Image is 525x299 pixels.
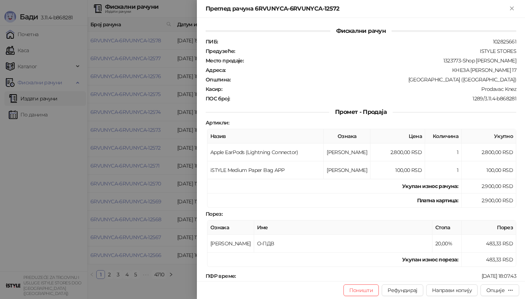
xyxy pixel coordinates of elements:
td: 2.900,00 RSD [462,193,516,208]
button: Опције [481,284,519,296]
td: Apple EarPods (Lightning Connector) [207,143,324,161]
div: 1289/3.11.4-b868281 [230,95,517,102]
span: Фискални рачун [330,27,392,34]
th: Име [254,221,432,235]
div: 102825661 [218,38,517,45]
td: iSTYLE Medium Paper Bag APP [207,161,324,179]
button: Направи копију [426,284,478,296]
th: Укупно [462,129,516,143]
strong: Укупан износ рачуна : [402,183,458,189]
div: Опције [486,287,505,294]
strong: Укупан износ пореза: [402,256,458,263]
strong: ПФР време : [206,273,236,279]
td: 483,33 RSD [462,253,516,267]
strong: Артикли : [206,119,229,126]
td: [PERSON_NAME] [324,143,370,161]
div: [GEOGRAPHIC_DATA] ([GEOGRAPHIC_DATA]) [231,76,517,83]
button: Рефундирај [382,284,423,296]
button: Close [507,4,516,13]
strong: Предузеће : [206,48,235,54]
div: [DATE] 18:07:43 [237,273,517,279]
strong: Место продаје : [206,57,244,64]
strong: ПИБ : [206,38,218,45]
strong: Платна картица : [417,197,458,204]
td: 100,00 RSD [370,161,425,179]
th: Назив [207,129,324,143]
button: Поништи [343,284,379,296]
td: О-ПДВ [254,235,432,253]
th: Количина [425,129,462,143]
td: 2.800,00 RSD [462,143,516,161]
td: 2.900,00 RSD [462,179,516,193]
th: Ознака [324,129,370,143]
th: Стопа [432,221,462,235]
strong: ПОС број : [206,95,230,102]
td: 1 [425,143,462,161]
div: КНЕЗА [PERSON_NAME] 17 [226,67,517,73]
strong: Општина : [206,76,230,83]
div: Преглед рачуна 6RVUNYCA-6RVUNYCA-12572 [206,4,507,13]
th: Ознака [207,221,254,235]
div: ISTYLE STORES [236,48,517,54]
th: Порез [462,221,516,235]
span: Направи копију [432,287,472,294]
td: 20,00% [432,235,462,253]
td: 100,00 RSD [462,161,516,179]
td: [PERSON_NAME] [324,161,370,179]
td: 2.800,00 RSD [370,143,425,161]
strong: Касир : [206,86,222,92]
span: Промет - Продаја [329,108,393,115]
strong: Адреса : [206,67,226,73]
div: 1323773-Shop [PERSON_NAME] [244,57,517,64]
td: [PERSON_NAME] [207,235,254,253]
td: 483,33 RSD [462,235,516,253]
strong: Порез : [206,211,222,217]
th: Цена [370,129,425,143]
td: 1 [425,161,462,179]
div: Prodavac Knez [223,86,517,92]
